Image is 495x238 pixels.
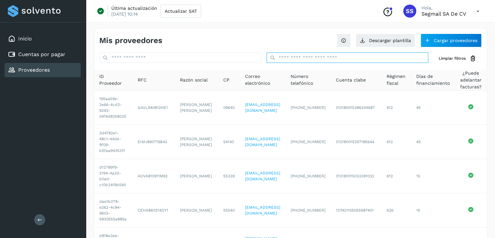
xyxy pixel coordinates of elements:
button: Descargar plantilla [356,34,415,47]
td: 55339 [218,159,240,193]
p: [DATE] 10:14 [111,11,138,17]
span: [PHONE_NUMBER] [291,105,325,110]
span: Régimen fiscal [387,73,406,87]
a: Cuentas por pagar [18,51,65,57]
td: 15 [411,193,455,228]
td: d12789f9-2194-4a3d-b0a0-c10b24f9b590 [94,159,132,193]
span: Actualizar SAT [165,9,197,13]
div: Proveedores [5,63,81,77]
span: CP [223,77,229,83]
span: Número telefónico [291,73,325,87]
button: Actualizar SAT [160,5,201,18]
td: 012180015033391032 [331,159,381,193]
td: CEHA860314DY1 [132,193,174,228]
span: Correo electrónico [245,73,281,87]
span: RFC [137,77,146,83]
div: Cuentas por pagar [5,47,81,62]
td: [PERSON_NAME] [174,159,218,193]
span: ¿Puede adelantar facturas? [460,70,482,90]
span: [PHONE_NUMBER] [291,208,325,213]
span: Razón social [180,77,207,83]
div: Inicio [5,32,81,46]
td: 012180015297185644 [331,125,381,159]
td: 15 [411,159,455,193]
td: 612 [381,91,411,125]
td: EIMJ890719B42 [132,125,174,159]
td: dae1b078-e262-4c84-9603-5830555a885a [94,193,132,228]
a: [EMAIL_ADDRESS][DOMAIN_NAME] [245,205,280,216]
td: [PERSON_NAME] [PERSON_NAME] [174,91,218,125]
td: 45 [411,125,455,159]
td: 612 [381,125,411,159]
td: 54140 [218,125,240,159]
p: Última actualización [111,5,157,11]
a: [EMAIL_ADDRESS][DOMAIN_NAME] [245,137,280,147]
td: [PERSON_NAME] [PERSON_NAME] [174,125,218,159]
td: 195aa59e-2e66-4cd3-9292-0474d8358025 [94,91,132,125]
td: 012180015386244687 [331,91,381,125]
span: ID Proveedor [99,73,127,87]
a: Inicio [18,36,32,42]
button: Limpiar filtros [433,52,482,65]
td: 612 [381,159,411,193]
span: Limpiar filtros [439,55,466,61]
td: [PERSON_NAME] [174,193,218,228]
p: Hola, [421,5,466,11]
span: [PHONE_NUMBER] [291,174,325,178]
td: 626 [381,193,411,228]
td: 137421105055687401 [331,193,381,228]
h4: Mis proveedores [99,36,162,45]
td: 09640 [218,91,240,125]
td: 3d4782e1-48c1-44de-9f09-b5faa943531f [94,125,132,159]
td: 45 [411,91,455,125]
td: AOVA810911M92 [132,159,174,193]
td: GAVL940812HE1 [132,91,174,125]
button: Cargar proveedores [420,34,482,47]
a: [EMAIL_ADDRESS][DOMAIN_NAME] [245,171,280,181]
td: 55540 [218,193,240,228]
a: Proveedores [18,67,50,73]
span: [PHONE_NUMBER] [291,140,325,144]
p: Segmail SA de CV [421,11,466,17]
span: Días de financiamiento [416,73,449,87]
span: Cuenta clabe [336,77,366,83]
a: [EMAIL_ADDRESS][DOMAIN_NAME] [245,102,280,113]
